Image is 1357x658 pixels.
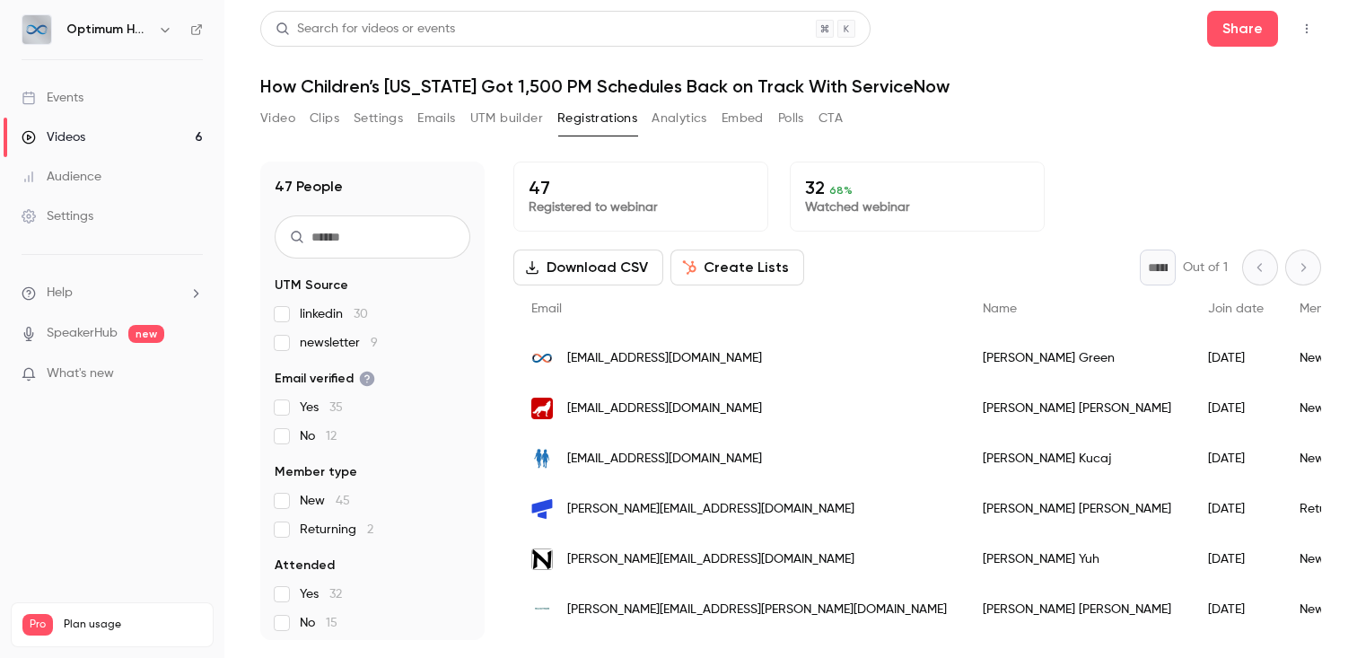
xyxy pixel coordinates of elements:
[965,434,1190,484] div: [PERSON_NAME] Kucaj
[965,383,1190,434] div: [PERSON_NAME] [PERSON_NAME]
[531,548,553,570] img: norsemanservices.com
[417,104,455,133] button: Emails
[326,430,337,443] span: 12
[276,20,455,39] div: Search for videos or events
[1190,484,1282,534] div: [DATE]
[275,370,375,388] span: Email verified
[300,492,350,510] span: New
[326,617,337,629] span: 15
[567,399,762,418] span: [EMAIL_ADDRESS][DOMAIN_NAME]
[567,349,762,368] span: [EMAIL_ADDRESS][DOMAIN_NAME]
[300,614,337,632] span: No
[371,337,378,349] span: 9
[965,534,1190,584] div: [PERSON_NAME] Yuh
[22,15,51,44] img: Optimum Healthcare IT
[829,184,853,197] span: 68 %
[329,401,343,414] span: 35
[275,276,348,294] span: UTM Source
[531,347,553,369] img: optimumhit.com
[531,498,553,520] img: lindsaylaidlaw.com
[329,588,342,601] span: 32
[470,104,543,133] button: UTM builder
[181,366,203,382] iframe: Noticeable Trigger
[22,207,93,225] div: Settings
[275,463,357,481] span: Member type
[66,21,151,39] h6: Optimum Healthcare IT
[47,284,73,303] span: Help
[1183,259,1228,276] p: Out of 1
[1207,11,1278,47] button: Share
[1190,584,1282,635] div: [DATE]
[819,104,843,133] button: CTA
[300,305,368,323] span: linkedin
[22,89,83,107] div: Events
[22,128,85,146] div: Videos
[567,550,854,569] span: [PERSON_NAME][EMAIL_ADDRESS][DOMAIN_NAME]
[22,284,203,303] li: help-dropdown-opener
[1208,303,1264,315] span: Join date
[22,614,53,636] span: Pro
[275,176,343,197] h1: 47 People
[128,325,164,343] span: new
[1190,333,1282,383] div: [DATE]
[567,601,947,619] span: [PERSON_NAME][EMAIL_ADDRESS][PERSON_NAME][DOMAIN_NAME]
[260,104,295,133] button: Video
[275,557,335,575] span: Attended
[47,364,114,383] span: What's new
[567,450,762,469] span: [EMAIL_ADDRESS][DOMAIN_NAME]
[354,104,403,133] button: Settings
[300,334,378,352] span: newsletter
[1190,434,1282,484] div: [DATE]
[1292,14,1321,43] button: Top Bar Actions
[300,427,337,445] span: No
[1190,383,1282,434] div: [DATE]
[531,398,553,419] img: alumni.ncsu.edu
[531,448,553,469] img: childrenswi.org
[778,104,804,133] button: Polls
[64,618,202,632] span: Plan usage
[529,177,753,198] p: 47
[965,584,1190,635] div: [PERSON_NAME] [PERSON_NAME]
[983,303,1017,315] span: Name
[367,523,373,536] span: 2
[531,303,562,315] span: Email
[47,324,118,343] a: SpeakerHub
[22,168,101,186] div: Audience
[652,104,707,133] button: Analytics
[805,177,1029,198] p: 32
[670,250,804,285] button: Create Lists
[1190,534,1282,584] div: [DATE]
[557,104,637,133] button: Registrations
[513,250,663,285] button: Download CSV
[300,585,342,603] span: Yes
[300,399,343,417] span: Yes
[354,308,368,320] span: 30
[567,500,854,519] span: [PERSON_NAME][EMAIL_ADDRESS][DOMAIN_NAME]
[310,104,339,133] button: Clips
[965,484,1190,534] div: [PERSON_NAME] [PERSON_NAME]
[722,104,764,133] button: Embed
[965,333,1190,383] div: [PERSON_NAME] Green
[531,599,553,620] img: mcleodhealth.org
[336,495,350,507] span: 45
[260,75,1321,97] h1: How Children’s [US_STATE] Got 1,500 PM Schedules Back on Track With ServiceNow
[300,521,373,539] span: Returning
[529,198,753,216] p: Registered to webinar
[805,198,1029,216] p: Watched webinar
